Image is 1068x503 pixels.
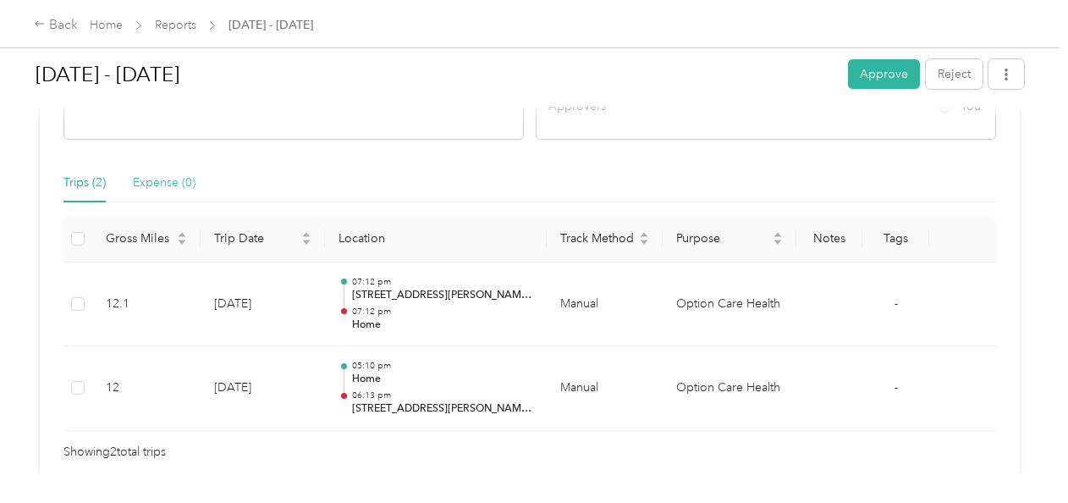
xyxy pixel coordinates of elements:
[301,237,311,247] span: caret-down
[773,237,783,247] span: caret-down
[848,59,920,89] button: Approve
[34,15,78,36] div: Back
[560,231,636,246] span: Track Method
[773,229,783,240] span: caret-up
[177,237,187,247] span: caret-down
[895,296,898,311] span: -
[926,59,983,89] button: Reject
[352,372,533,387] p: Home
[90,18,123,32] a: Home
[301,229,311,240] span: caret-up
[352,318,533,333] p: Home
[92,216,201,263] th: Gross Miles
[155,18,196,32] a: Reports
[92,263,201,347] td: 12.1
[92,346,201,431] td: 12
[547,346,663,431] td: Manual
[639,229,649,240] span: caret-up
[352,401,533,417] p: [STREET_ADDRESS][PERSON_NAME][PERSON_NAME]
[547,263,663,347] td: Manual
[177,229,187,240] span: caret-up
[663,216,796,263] th: Purpose
[547,216,663,263] th: Track Method
[663,263,796,347] td: Option Care Health
[201,263,325,347] td: [DATE]
[862,216,929,263] th: Tags
[63,174,106,192] div: Trips (2)
[352,390,533,401] p: 06:13 pm
[214,231,298,246] span: Trip Date
[201,216,325,263] th: Trip Date
[133,174,195,192] div: Expense (0)
[352,306,533,318] p: 07:12 pm
[228,16,313,34] span: [DATE] - [DATE]
[796,216,863,263] th: Notes
[106,231,173,246] span: Gross Miles
[639,237,649,247] span: caret-down
[352,276,533,288] p: 07:12 pm
[325,216,548,263] th: Location
[352,288,533,303] p: [STREET_ADDRESS][PERSON_NAME][PERSON_NAME]
[663,346,796,431] td: Option Care Health
[676,231,769,246] span: Purpose
[352,360,533,372] p: 05:10 pm
[973,408,1068,503] iframe: Everlance-gr Chat Button Frame
[895,380,898,395] span: -
[201,346,325,431] td: [DATE]
[63,443,166,462] span: Showing 2 total trips
[36,54,836,95] h1: Sep 1 - 30, 2025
